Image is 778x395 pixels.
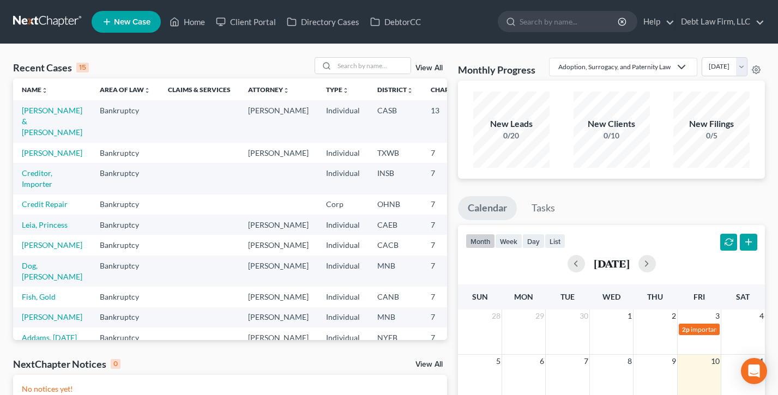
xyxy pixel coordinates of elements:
span: 3 [714,309,721,323]
td: [PERSON_NAME] [239,287,317,307]
i: unfold_more [41,87,48,94]
span: 5 [495,355,502,368]
a: DebtorCC [365,12,426,32]
a: Chapterunfold_more [431,86,468,94]
span: 8 [626,355,633,368]
button: month [466,234,495,248]
i: unfold_more [407,87,413,94]
span: 29 [534,309,545,323]
span: 11 [754,355,765,368]
span: 28 [491,309,502,323]
td: TXWB [369,143,422,163]
a: Districtunfold_more [377,86,413,94]
input: Search by name... [334,58,411,74]
span: Thu [647,292,663,301]
th: Claims & Services [159,78,239,100]
td: Bankruptcy [91,307,159,327]
td: Bankruptcy [91,215,159,235]
div: 15 [76,63,89,72]
a: View All [415,64,443,72]
td: Individual [317,235,369,255]
span: 4 [758,309,765,323]
span: New Case [114,18,150,26]
a: Home [164,12,210,32]
td: CACB [369,235,422,255]
div: New Clients [574,118,650,130]
td: 7 [422,143,477,163]
p: No notices yet! [22,384,438,394]
td: 7 [422,287,477,307]
a: Addams, [DATE] & [PERSON_NAME] [22,333,82,364]
span: Wed [602,292,620,301]
div: New Leads [473,118,550,130]
a: Help [638,12,674,32]
button: list [545,234,565,248]
td: OHNB [369,195,422,215]
td: CAEB [369,215,422,235]
td: Bankruptcy [91,163,159,194]
a: Debt Law Firm, LLC [676,12,764,32]
i: unfold_more [342,87,349,94]
i: unfold_more [144,87,150,94]
td: Bankruptcy [91,143,159,163]
td: Bankruptcy [91,195,159,215]
td: [PERSON_NAME] [239,143,317,163]
td: 7 [422,235,477,255]
a: Typeunfold_more [326,86,349,94]
a: Fish, Gold [22,292,56,301]
td: [PERSON_NAME] [239,256,317,287]
span: Sun [472,292,488,301]
a: Tasks [522,196,565,220]
a: Dog, [PERSON_NAME] [22,261,82,281]
td: Individual [317,100,369,142]
td: Bankruptcy [91,100,159,142]
div: 0/10 [574,130,650,141]
div: 0/5 [673,130,750,141]
div: New Filings [673,118,750,130]
a: [PERSON_NAME] [22,240,82,250]
span: 1 [626,309,633,323]
a: Nameunfold_more [22,86,48,94]
span: important meeting [691,325,744,333]
td: Bankruptcy [91,256,159,287]
span: 2 [671,309,677,323]
td: 13 [422,100,477,142]
td: Bankruptcy [91,287,159,307]
div: NextChapter Notices [13,357,120,370]
a: Credit Repair [22,199,68,209]
div: Adoption, Surrogacy, and Paternity Law [558,62,671,71]
td: MNB [369,307,422,327]
td: Individual [317,256,369,287]
a: Creditor, Importer [22,168,52,189]
span: 30 [578,309,589,323]
td: Individual [317,143,369,163]
button: day [522,234,545,248]
span: 2p [682,325,690,333]
div: Recent Cases [13,61,89,74]
a: Client Portal [210,12,281,32]
td: [PERSON_NAME] [239,100,317,142]
span: Sat [736,292,750,301]
td: Individual [317,327,369,369]
td: [PERSON_NAME] [239,215,317,235]
a: Directory Cases [281,12,365,32]
span: 7 [583,355,589,368]
a: Calendar [458,196,517,220]
td: Individual [317,307,369,327]
td: Bankruptcy [91,235,159,255]
div: Open Intercom Messenger [741,358,767,384]
td: 7 [422,327,477,369]
td: NYEB [369,327,422,369]
td: Individual [317,287,369,307]
span: 9 [671,355,677,368]
span: Mon [514,292,533,301]
td: Individual [317,163,369,194]
td: [PERSON_NAME] [239,307,317,327]
td: Corp [317,195,369,215]
div: 0/20 [473,130,550,141]
button: week [495,234,522,248]
td: Individual [317,215,369,235]
a: Attorneyunfold_more [248,86,290,94]
h2: [DATE] [594,258,630,269]
td: 7 [422,307,477,327]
